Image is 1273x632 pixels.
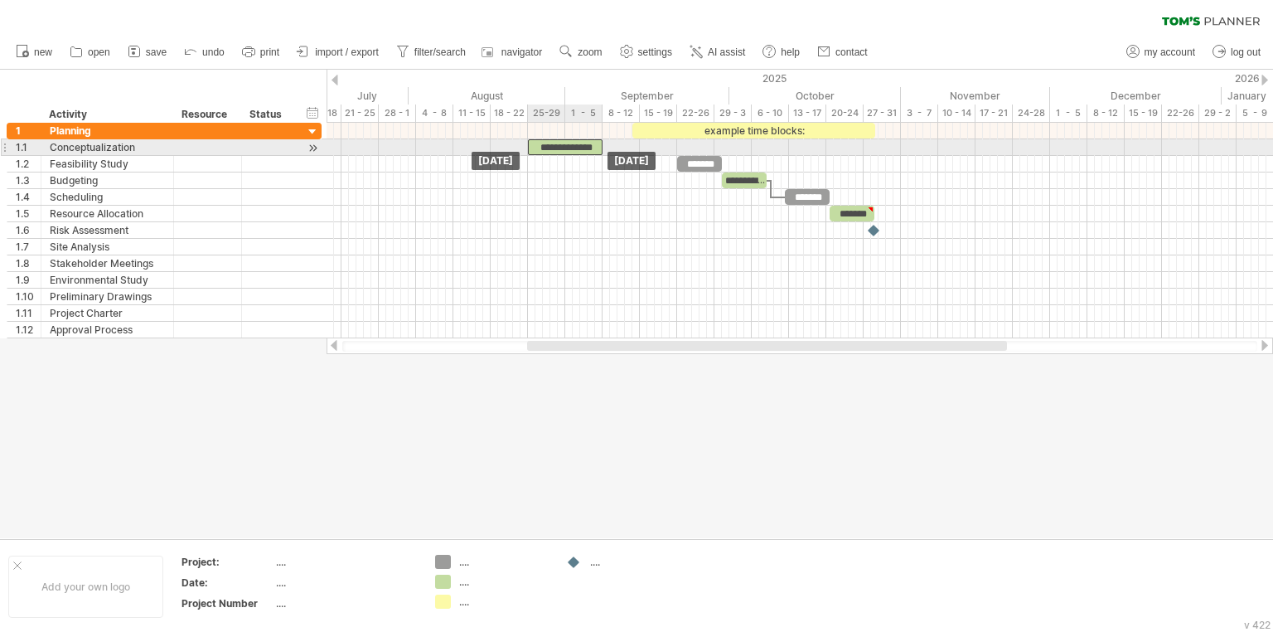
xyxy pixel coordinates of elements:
div: 1.2 [16,156,41,172]
div: 18 - 22 [491,105,528,122]
div: Activity [49,106,164,123]
div: 28 - 1 [379,105,416,122]
div: Planning [50,123,165,139]
div: 27 - 31 [864,105,901,122]
div: 29 - 3 [714,105,752,122]
div: 1.11 [16,305,41,321]
div: [DATE] [472,152,520,170]
div: 1.4 [16,189,41,205]
div: .... [459,555,549,569]
div: 11 - 15 [453,105,491,122]
a: my account [1122,41,1200,63]
div: 1.8 [16,255,41,271]
div: 1.9 [16,272,41,288]
div: Date: [182,576,273,590]
div: .... [276,596,415,610]
div: .... [459,595,549,609]
a: AI assist [685,41,750,63]
div: Risk Assessment [50,222,165,238]
a: save [123,41,172,63]
div: Project Number [182,596,273,610]
span: help [781,46,800,58]
span: AI assist [708,46,745,58]
div: 8 - 12 [1087,105,1125,122]
span: import / export [315,46,379,58]
div: scroll to activity [305,139,321,157]
div: Preliminary Drawings [50,289,165,304]
div: 24-28 [1013,105,1050,122]
span: log out [1231,46,1261,58]
span: contact [835,46,868,58]
div: 22-26 [1162,105,1199,122]
div: Resource Allocation [50,206,165,221]
a: import / export [293,41,384,63]
div: December 2025 [1050,87,1222,105]
div: 4 - 8 [416,105,453,122]
span: undo [202,46,225,58]
div: 1.7 [16,239,41,255]
div: 22-26 [677,105,714,122]
div: v 422 [1244,619,1271,631]
span: print [260,46,279,58]
div: Stakeholder Meetings [50,255,165,271]
div: 1.5 [16,206,41,221]
div: 21 - 25 [341,105,379,122]
div: Status [249,106,286,123]
div: Project Charter [50,305,165,321]
a: help [758,41,805,63]
div: 1.6 [16,222,41,238]
div: Scheduling [50,189,165,205]
div: 10 - 14 [938,105,975,122]
div: Project: [182,555,273,569]
div: [DATE] [607,152,656,170]
div: 17 - 21 [975,105,1013,122]
span: save [146,46,167,58]
div: 1 - 5 [1050,105,1087,122]
div: 3 - 7 [901,105,938,122]
div: 15 - 19 [640,105,677,122]
span: filter/search [414,46,466,58]
div: Environmental Study [50,272,165,288]
a: undo [180,41,230,63]
div: 29 - 2 [1199,105,1237,122]
div: example time blocks: [632,123,875,139]
span: navigator [501,46,542,58]
a: log out [1208,41,1266,63]
a: contact [813,41,873,63]
div: 13 - 17 [789,105,826,122]
div: 6 - 10 [752,105,789,122]
a: print [238,41,284,63]
a: settings [616,41,677,63]
div: 20-24 [826,105,864,122]
span: my account [1145,46,1195,58]
div: October 2025 [729,87,901,105]
a: navigator [479,41,547,63]
span: settings [638,46,672,58]
a: zoom [555,41,607,63]
div: Site Analysis [50,239,165,255]
div: Resource [182,106,232,123]
span: zoom [578,46,602,58]
div: Approval Process [50,322,165,338]
div: 1 [16,123,41,139]
div: Budgeting [50,173,165,188]
div: .... [276,576,415,590]
span: new [34,46,52,58]
div: 8 - 12 [603,105,640,122]
a: filter/search [392,41,471,63]
div: November 2025 [901,87,1050,105]
div: 1.10 [16,289,41,304]
div: 1.12 [16,322,41,338]
div: 1.1 [16,139,41,155]
div: 15 - 19 [1125,105,1162,122]
div: Add your own logo [8,556,163,618]
div: .... [276,555,415,569]
div: Conceptualization [50,139,165,155]
div: August 2025 [409,87,565,105]
div: September 2025 [565,87,729,105]
div: .... [590,555,680,569]
div: 1.3 [16,173,41,188]
a: open [65,41,115,63]
div: 1 - 5 [565,105,603,122]
span: open [88,46,110,58]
